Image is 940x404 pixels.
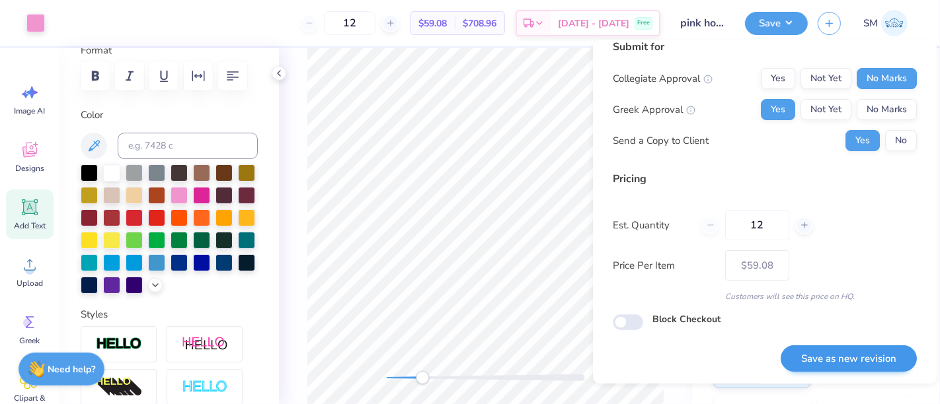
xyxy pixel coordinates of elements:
input: – – [725,210,789,240]
label: Color [81,108,258,123]
span: $59.08 [418,17,447,30]
label: Est. Quantity [613,217,691,232]
img: Negative Space [182,380,228,395]
span: [DATE] - [DATE] [558,17,629,30]
label: Price Per Item [613,257,715,273]
input: e.g. 7428 c [118,133,258,159]
label: Format [81,43,258,58]
input: – – [324,11,375,35]
button: Save [745,12,808,35]
div: Pricing [613,171,917,187]
button: Save as new revision [781,345,917,372]
img: Stroke [96,337,142,352]
input: Untitled Design [670,10,735,36]
span: Upload [17,278,43,288]
button: No Marks [857,68,917,89]
span: Image AI [15,106,46,116]
a: SM [857,10,914,36]
img: Shruthi Mohan [881,10,908,36]
span: $708.96 [463,17,496,30]
button: Yes [761,68,795,89]
button: Yes [845,130,880,151]
img: 3D Illusion [96,377,142,398]
span: SM [863,16,878,31]
strong: Need help? [48,363,96,376]
div: Greek Approval [613,102,695,117]
img: Shadow [182,336,228,353]
div: Send a Copy to Client [613,133,709,148]
span: Free [637,18,650,28]
button: Not Yet [801,68,851,89]
button: No [885,130,917,151]
span: Add Text [14,220,46,231]
span: Greek [20,335,40,346]
span: Designs [15,163,44,174]
label: Block Checkout [652,312,721,326]
button: Yes [761,99,795,120]
label: Styles [81,307,108,322]
div: Accessibility label [416,371,429,384]
div: Collegiate Approval [613,71,713,85]
button: Not Yet [801,99,851,120]
div: Customers will see this price on HQ. [613,290,917,302]
div: Submit for [613,39,917,55]
button: No Marks [857,99,917,120]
